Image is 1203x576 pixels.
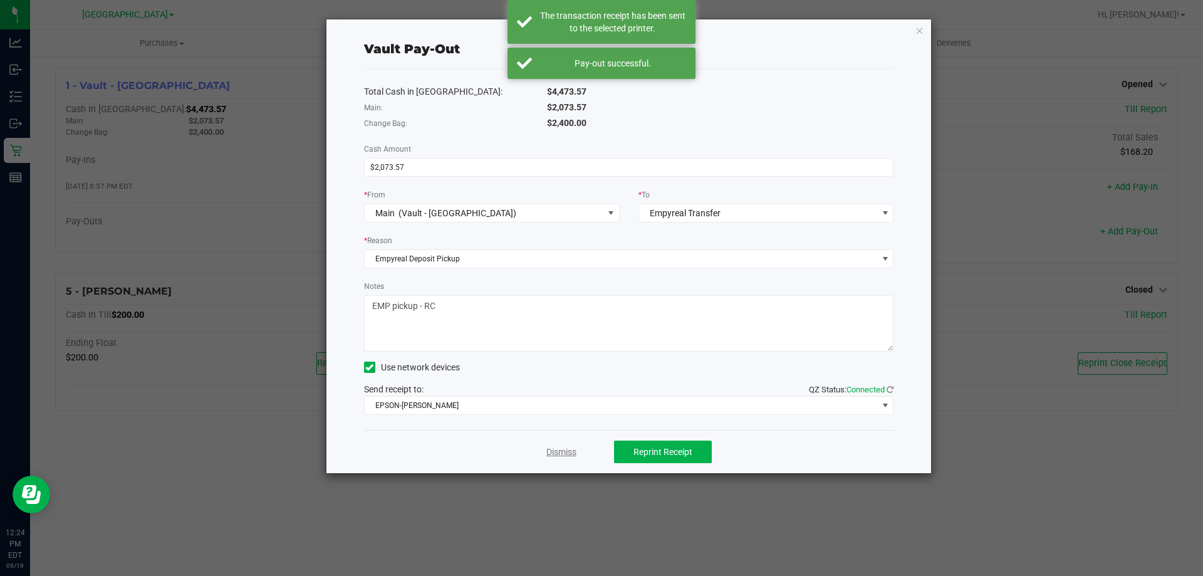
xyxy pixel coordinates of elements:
span: Empyreal Transfer [650,208,721,218]
label: To [638,189,650,201]
iframe: Resource center [13,476,50,513]
label: From [364,189,385,201]
span: Empyreal Deposit Pickup [365,250,878,268]
span: $4,473.57 [547,86,586,97]
span: EPSON-[PERSON_NAME] [365,397,878,414]
span: QZ Status: [809,385,893,394]
label: Notes [364,281,384,292]
span: Total Cash in [GEOGRAPHIC_DATA]: [364,86,503,97]
div: The transaction receipt has been sent to the selected printer. [539,9,686,34]
span: Reprint Receipt [633,447,692,457]
span: $2,400.00 [547,118,586,128]
span: (Vault - [GEOGRAPHIC_DATA]) [398,208,516,218]
div: Vault Pay-Out [364,39,460,58]
span: Main [375,208,395,218]
a: Dismiss [546,446,576,459]
span: $2,073.57 [547,102,586,112]
div: Pay-out successful. [539,57,686,70]
label: Reason [364,235,392,246]
span: Cash Amount [364,145,411,154]
span: Change Bag: [364,119,407,128]
span: Send receipt to: [364,384,424,394]
label: Use network devices [364,361,460,374]
span: Connected [846,385,885,394]
span: Main: [364,103,383,112]
button: Reprint Receipt [614,441,712,463]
